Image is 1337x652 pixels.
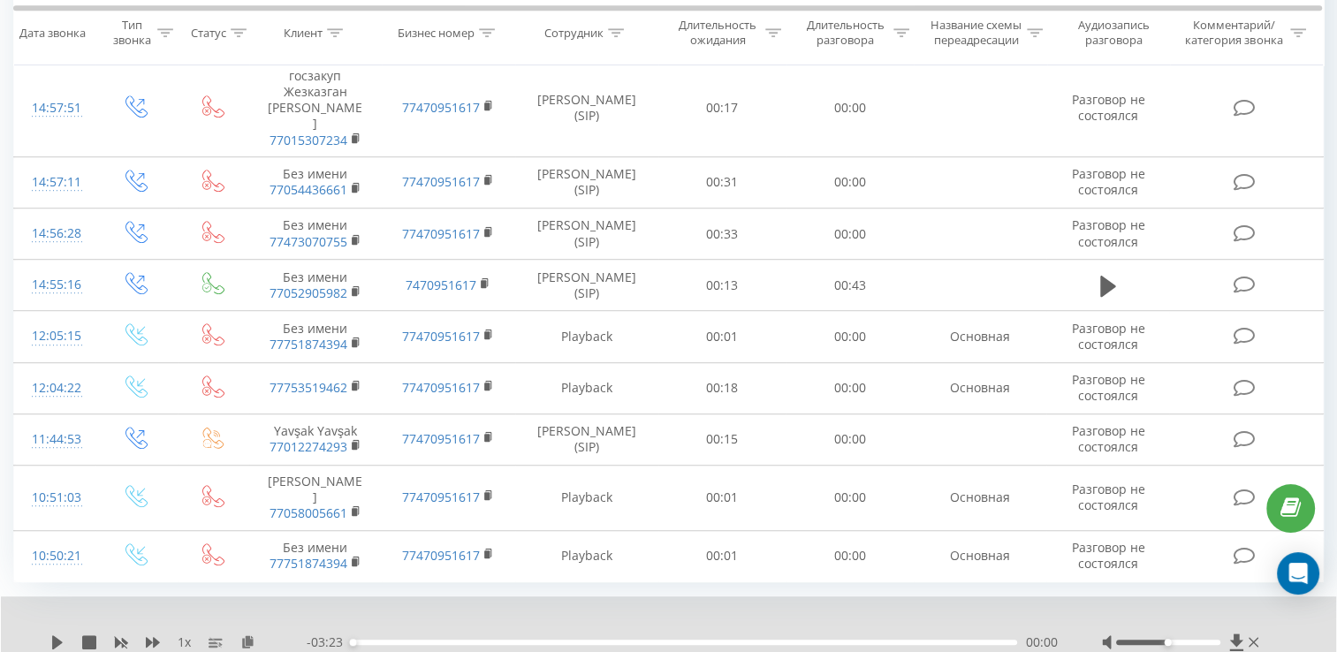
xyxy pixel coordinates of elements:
span: Разговор не состоялся [1071,320,1144,353]
div: 10:51:03 [32,481,78,515]
a: 77054436661 [270,181,347,198]
a: 77470951617 [402,379,480,396]
td: 00:31 [658,156,786,208]
div: Комментарий/категория звонка [1182,19,1286,49]
div: Тип звонка [111,19,153,49]
td: Без имени [249,530,382,581]
td: Основная [914,362,1046,413]
div: Клиент [284,26,323,41]
span: 00:00 [1026,633,1058,651]
td: [PERSON_NAME] (SIP) [515,156,658,208]
div: Длительность разговора [801,19,889,49]
a: 77470951617 [402,489,480,505]
span: Разговор не состоялся [1071,216,1144,249]
span: 1 x [178,633,191,651]
div: 14:57:51 [32,91,78,125]
div: Длительность ожидания [674,19,762,49]
div: 14:55:16 [32,268,78,302]
td: Без имени [249,311,382,362]
a: 77015307234 [270,132,347,148]
td: 00:01 [658,530,786,581]
span: Разговор не состоялся [1071,422,1144,455]
td: [PERSON_NAME] (SIP) [515,260,658,311]
a: 77470951617 [402,225,480,242]
a: 77473070755 [270,233,347,250]
td: Без имени [249,208,382,260]
a: 77470951617 [402,173,480,190]
div: 11:44:53 [32,422,78,457]
a: 7470951617 [406,277,476,293]
div: Статус [191,26,226,41]
td: 00:15 [658,413,786,465]
a: 77012274293 [270,438,347,455]
td: Playback [515,465,658,530]
td: 00:18 [658,362,786,413]
td: 00:01 [658,311,786,362]
td: 00:00 [786,208,914,260]
a: 77470951617 [402,99,480,116]
div: Название схемы переадресации [930,19,1022,49]
td: 00:17 [658,59,786,156]
a: 77058005661 [270,504,347,521]
td: Playback [515,311,658,362]
td: 00:00 [786,311,914,362]
td: 00:00 [786,413,914,465]
td: [PERSON_NAME] (SIP) [515,208,658,260]
td: Основная [914,530,1046,581]
td: Yavşak Yavşak [249,413,382,465]
td: [PERSON_NAME] (SIP) [515,59,658,156]
td: 00:00 [786,59,914,156]
td: 00:00 [786,156,914,208]
a: 77751874394 [270,555,347,572]
span: Разговор не состоялся [1071,539,1144,572]
a: 77751874394 [270,336,347,353]
div: 12:05:15 [32,319,78,353]
div: Аудиозапись разговора [1063,19,1166,49]
span: Разговор не состоялся [1071,481,1144,513]
td: Основная [914,311,1046,362]
span: Разговор не состоялся [1071,371,1144,404]
span: Разговор не состоялся [1071,165,1144,198]
td: Без имени [249,260,382,311]
span: Разговор не состоялся [1071,91,1144,124]
td: 00:33 [658,208,786,260]
a: 77753519462 [270,379,347,396]
td: Playback [515,530,658,581]
td: 00:00 [786,465,914,530]
td: 00:01 [658,465,786,530]
a: 77052905982 [270,284,347,301]
div: Сотрудник [544,26,604,41]
div: Дата звонка [19,26,86,41]
a: 77470951617 [402,328,480,345]
td: Без имени [249,156,382,208]
td: Playback [515,362,658,413]
td: 00:00 [786,530,914,581]
div: Accessibility label [350,639,357,646]
div: Open Intercom Messenger [1277,552,1319,595]
div: 10:50:21 [32,539,78,573]
div: 14:56:28 [32,216,78,251]
div: Бизнес номер [398,26,475,41]
td: Основная [914,465,1046,530]
div: 12:04:22 [32,371,78,406]
td: [PERSON_NAME] (SIP) [515,413,658,465]
td: госзакуп Жезказган [PERSON_NAME] [249,59,382,156]
a: 77470951617 [402,547,480,564]
td: 00:43 [786,260,914,311]
a: 77470951617 [402,430,480,447]
td: [PERSON_NAME] [249,465,382,530]
div: 14:57:11 [32,165,78,200]
td: 00:13 [658,260,786,311]
div: Accessibility label [1165,639,1172,646]
span: - 03:23 [307,633,352,651]
td: 00:00 [786,362,914,413]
